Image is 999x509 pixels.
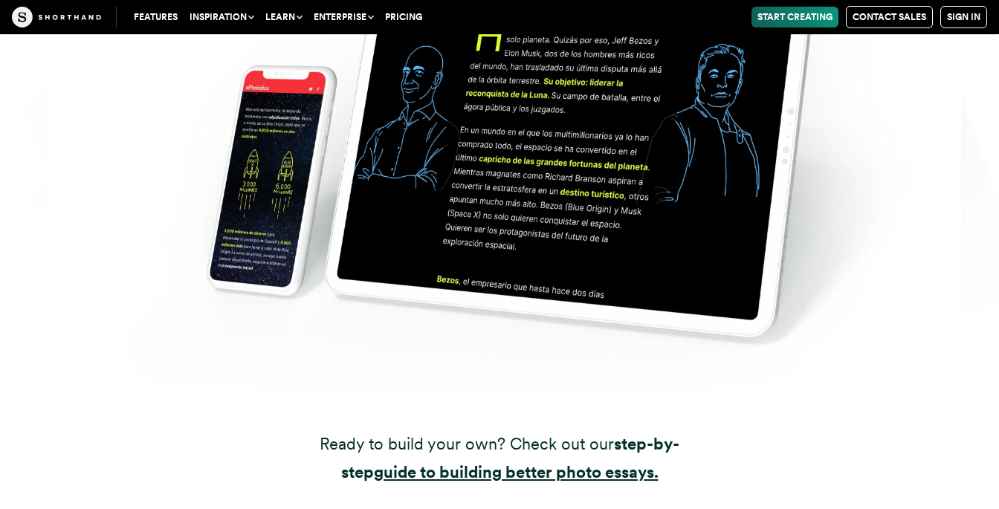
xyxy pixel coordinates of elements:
a: guide to building better photo essays. [374,462,659,482]
strong: step-by-step [341,434,680,481]
button: Learn [259,7,308,27]
a: Pricing [379,7,428,27]
a: Contact Sales [846,6,933,28]
a: Features [128,7,184,27]
button: Inspiration [184,7,259,27]
a: Sign in [940,6,987,28]
button: Enterprise [308,7,379,27]
p: Ready to build your own? Check out our [299,430,700,486]
a: Start Creating [751,7,838,27]
img: The Craft [12,7,101,27]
